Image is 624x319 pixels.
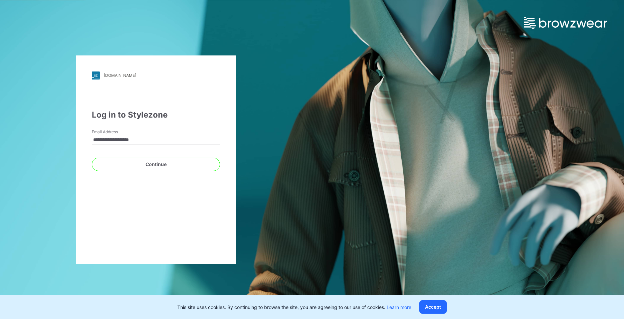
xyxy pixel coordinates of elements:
button: Continue [92,158,220,171]
label: Email Address [92,129,139,135]
div: Log in to Stylezone [92,109,220,121]
a: [DOMAIN_NAME] [92,71,220,79]
div: [DOMAIN_NAME] [104,73,136,78]
img: stylezone-logo.562084cfcfab977791bfbf7441f1a819.svg [92,71,100,79]
img: browzwear-logo.e42bd6dac1945053ebaf764b6aa21510.svg [524,17,607,29]
button: Accept [419,300,447,314]
a: Learn more [387,304,411,310]
p: This site uses cookies. By continuing to browse the site, you are agreeing to our use of cookies. [177,304,411,311]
